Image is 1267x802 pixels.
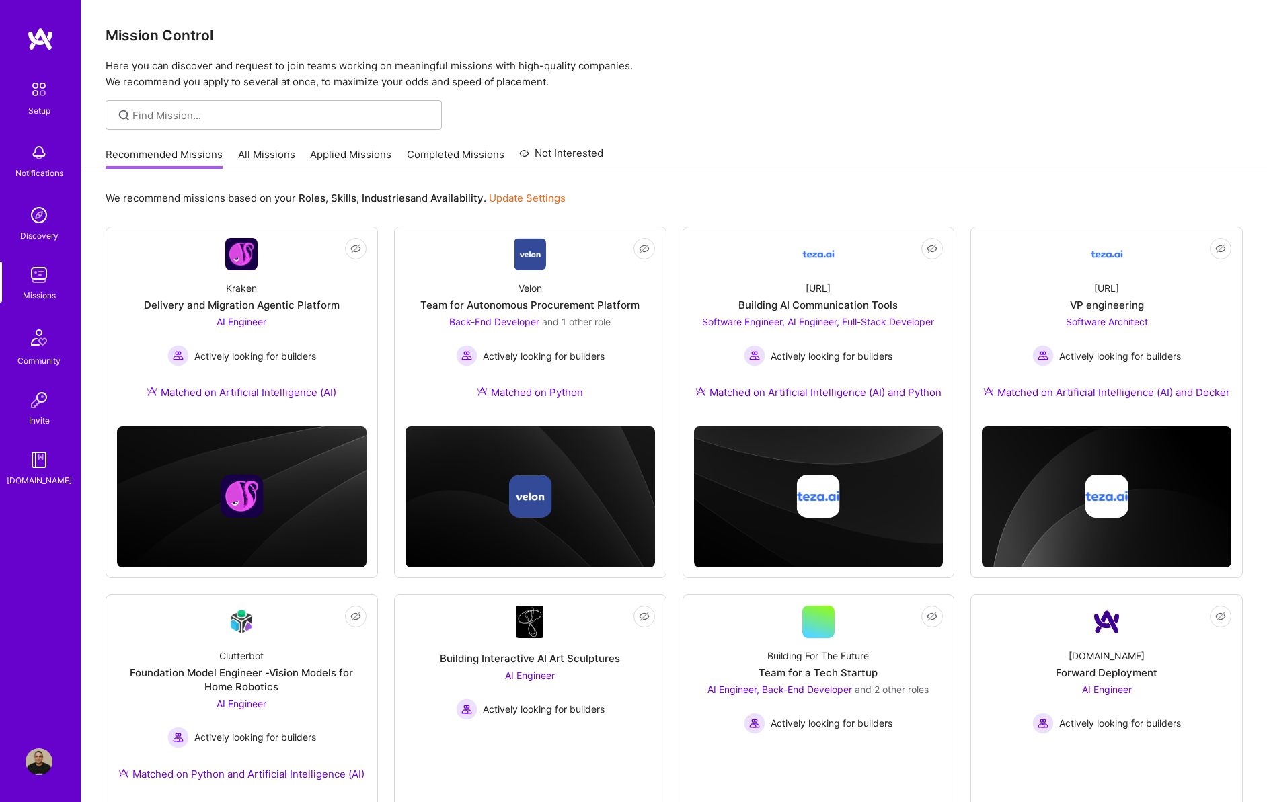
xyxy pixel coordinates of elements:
[106,27,1243,44] h3: Mission Control
[217,316,266,327] span: AI Engineer
[219,649,264,663] div: Clutterbot
[639,243,650,254] i: icon EyeClosed
[118,768,129,778] img: Ateam Purple Icon
[1085,475,1128,518] img: Company logo
[225,238,258,270] img: Company Logo
[802,238,835,270] img: Company Logo
[1215,243,1226,254] i: icon EyeClosed
[738,298,898,312] div: Building AI Communication Tools
[694,238,944,415] a: Company Logo[URL]Building AI Communication ToolsSoftware Engineer, AI Engineer, Full-Stack Develo...
[707,684,852,695] span: AI Engineer, Back-End Developer
[117,606,367,797] a: Company LogoClutterbotFoundation Model Engineer -Vision Models for Home RoboticsAI Engineer Activ...
[797,475,840,518] img: Company logo
[477,386,488,397] img: Ateam Purple Icon
[483,702,605,716] span: Actively looking for builders
[519,145,603,169] a: Not Interested
[407,147,504,169] a: Completed Missions
[456,698,477,720] img: Actively looking for builders
[23,321,55,354] img: Community
[514,238,546,270] img: Company Logo
[26,748,52,775] img: User Avatar
[106,58,1243,90] p: Here you can discover and request to join teams working on meaningful missions with high-quality ...
[1032,345,1054,366] img: Actively looking for builders
[1059,716,1181,730] span: Actively looking for builders
[106,147,223,169] a: Recommended Missions
[430,192,484,204] b: Availability
[17,354,61,368] div: Community
[238,147,295,169] a: All Missions
[695,385,942,399] div: Matched on Artificial Intelligence (AI) and Python
[1032,713,1054,734] img: Actively looking for builders
[806,281,831,295] div: [URL]
[194,349,316,363] span: Actively looking for builders
[702,316,934,327] span: Software Engineer, AI Engineer, Full-Stack Developer
[117,426,367,567] img: cover
[771,716,892,730] span: Actively looking for builders
[310,147,391,169] a: Applied Missions
[1091,606,1123,638] img: Company Logo
[542,316,611,327] span: and 1 other role
[519,281,542,295] div: Velon
[167,727,189,748] img: Actively looking for builders
[217,698,266,709] span: AI Engineer
[20,229,59,243] div: Discovery
[226,281,257,295] div: Kraken
[331,192,356,204] b: Skills
[225,606,258,637] img: Company Logo
[927,611,937,622] i: icon EyeClosed
[855,684,929,695] span: and 2 other roles
[25,75,53,104] img: setup
[695,386,706,397] img: Ateam Purple Icon
[1094,281,1119,295] div: [URL]
[23,288,56,303] div: Missions
[1066,316,1148,327] span: Software Architect
[22,748,56,775] a: User Avatar
[508,475,551,518] img: Company logo
[927,243,937,254] i: icon EyeClosed
[1069,649,1145,663] div: [DOMAIN_NAME]
[982,238,1231,415] a: Company Logo[URL]VP engineeringSoftware Architect Actively looking for buildersActively looking f...
[982,426,1231,567] img: cover
[106,191,566,205] p: We recommend missions based on your , , and .
[1082,684,1132,695] span: AI Engineer
[29,413,50,428] div: Invite
[299,192,325,204] b: Roles
[350,243,361,254] i: icon EyeClosed
[362,192,410,204] b: Industries
[27,27,54,51] img: logo
[1091,238,1123,270] img: Company Logo
[147,386,157,397] img: Ateam Purple Icon
[1215,611,1226,622] i: icon EyeClosed
[26,262,52,288] img: teamwork
[7,473,72,487] div: [DOMAIN_NAME]
[28,104,50,118] div: Setup
[406,426,655,567] img: cover
[759,666,878,680] div: Team for a Tech Startup
[118,767,364,781] div: Matched on Python and Artificial Intelligence (AI)
[26,139,52,166] img: bell
[420,298,640,312] div: Team for Autonomous Procurement Platform
[489,192,566,204] a: Update Settings
[144,298,340,312] div: Delivery and Migration Agentic Platform
[117,238,367,415] a: Company LogoKrakenDelivery and Migration Agentic PlatformAI Engineer Actively looking for builder...
[1070,298,1144,312] div: VP engineering
[350,611,361,622] i: icon EyeClosed
[982,606,1231,772] a: Company Logo[DOMAIN_NAME]Forward DeploymentAI Engineer Actively looking for buildersActively look...
[694,606,944,772] a: Building For The FutureTeam for a Tech StartupAI Engineer, Back-End Developer and 2 other rolesAc...
[456,345,477,366] img: Actively looking for builders
[983,385,1230,399] div: Matched on Artificial Intelligence (AI) and Docker
[505,670,555,681] span: AI Engineer
[26,387,52,413] img: Invite
[983,386,994,397] img: Ateam Purple Icon
[406,606,655,797] a: Company LogoBuilding Interactive AI Art SculpturesAI Engineer Actively looking for buildersActive...
[744,713,765,734] img: Actively looking for builders
[147,385,336,399] div: Matched on Artificial Intelligence (AI)
[1056,666,1157,680] div: Forward Deployment
[516,606,543,638] img: Company Logo
[1059,349,1181,363] span: Actively looking for builders
[194,730,316,744] span: Actively looking for builders
[639,611,650,622] i: icon EyeClosed
[220,475,263,518] img: Company logo
[483,349,605,363] span: Actively looking for builders
[477,385,583,399] div: Matched on Python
